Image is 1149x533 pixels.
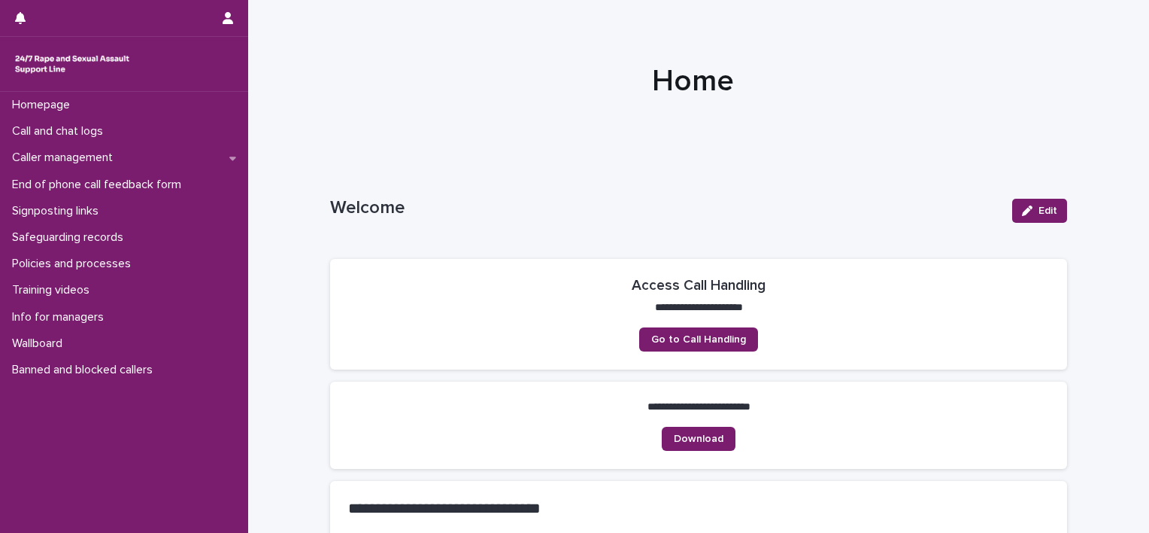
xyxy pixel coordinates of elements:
p: Call and chat logs [6,124,115,139]
button: Edit [1012,199,1067,223]
a: Go to Call Handling [639,327,758,352]
h1: Home [324,63,1061,99]
p: Info for managers [6,310,116,324]
p: Policies and processes [6,257,143,271]
p: Wallboard [6,337,74,351]
p: Training videos [6,283,102,297]
p: Banned and blocked callers [6,363,165,377]
p: Signposting links [6,204,111,218]
h2: Access Call Handling [632,277,765,294]
img: rhQMoQhaT3yELyF149Cw [12,49,132,79]
p: Welcome [330,197,1000,219]
p: Safeguarding records [6,230,135,245]
span: Go to Call Handling [651,334,746,345]
p: End of phone call feedback form [6,178,193,192]
span: Download [674,434,723,444]
p: Homepage [6,98,82,112]
a: Download [662,427,735,451]
span: Edit [1038,206,1057,216]
p: Caller management [6,151,125,165]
